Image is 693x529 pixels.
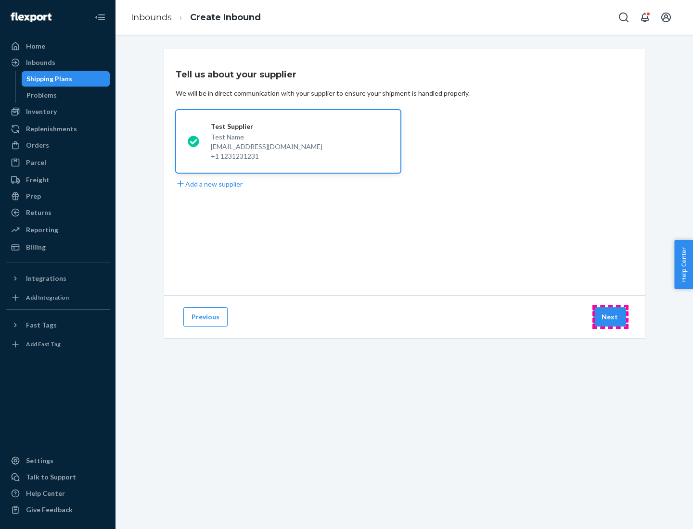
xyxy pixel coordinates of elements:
div: Returns [26,208,51,217]
div: Inventory [26,107,57,116]
button: Open account menu [656,8,676,27]
ol: breadcrumbs [123,3,269,32]
a: Orders [6,138,110,153]
button: Next [593,307,626,327]
a: Settings [6,453,110,468]
a: Shipping Plans [22,71,110,87]
a: Talk to Support [6,469,110,485]
div: Shipping Plans [26,74,72,84]
a: Parcel [6,155,110,170]
a: Inventory [6,104,110,119]
a: Add Fast Tag [6,337,110,352]
div: Integrations [26,274,66,283]
a: Inbounds [131,12,172,23]
div: Freight [26,175,50,185]
button: Give Feedback [6,502,110,517]
button: Close Navigation [90,8,110,27]
a: Freight [6,172,110,188]
div: We will be in direct communication with your supplier to ensure your shipment is handled properly. [176,88,470,98]
button: Help Center [674,240,693,289]
button: Integrations [6,271,110,286]
a: Help Center [6,486,110,501]
div: Inbounds [26,58,55,67]
div: Add Integration [26,293,69,302]
div: Talk to Support [26,472,76,482]
img: Flexport logo [11,13,51,22]
a: Reporting [6,222,110,238]
div: Fast Tags [26,320,57,330]
a: Billing [6,239,110,255]
div: Add Fast Tag [26,340,61,348]
div: Settings [26,456,53,466]
div: Reporting [26,225,58,235]
div: Give Feedback [26,505,73,515]
button: Fast Tags [6,317,110,333]
div: Home [26,41,45,51]
a: Replenishments [6,121,110,137]
h3: Tell us about your supplier [176,68,296,81]
div: Prep [26,191,41,201]
div: Problems [26,90,57,100]
div: Replenishments [26,124,77,134]
a: Add Integration [6,290,110,305]
button: Open notifications [635,8,654,27]
button: Add a new supplier [176,179,243,189]
a: Returns [6,205,110,220]
button: Previous [183,307,228,327]
a: Prep [6,189,110,204]
div: Parcel [26,158,46,167]
a: Home [6,38,110,54]
div: Billing [26,242,46,252]
div: Orders [26,140,49,150]
a: Problems [22,88,110,103]
a: Inbounds [6,55,110,70]
a: Create Inbound [190,12,261,23]
div: Help Center [26,489,65,498]
button: Open Search Box [614,8,633,27]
